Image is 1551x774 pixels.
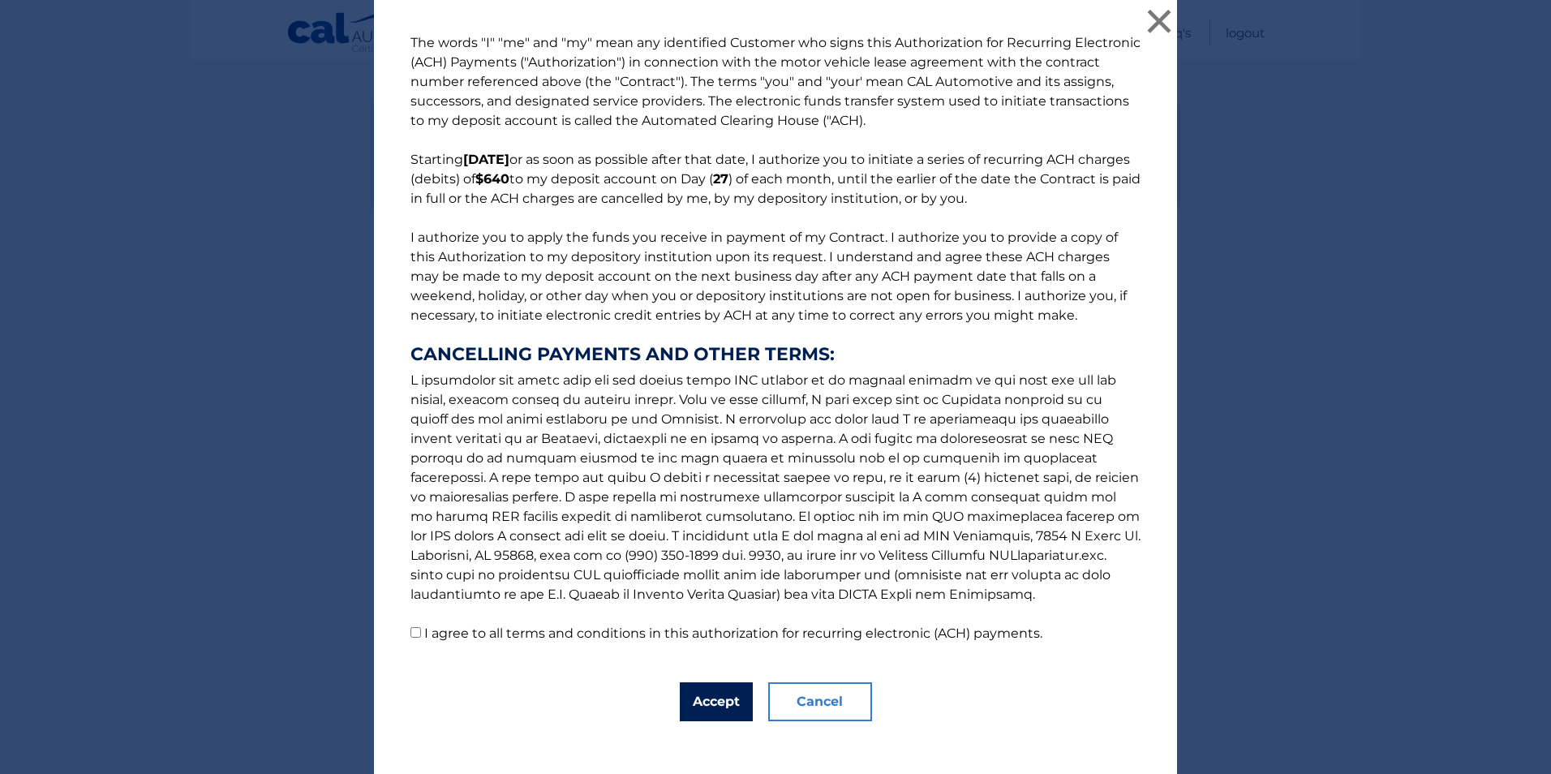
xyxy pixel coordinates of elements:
[768,682,872,721] button: Cancel
[394,33,1157,643] p: The words "I" "me" and "my" mean any identified Customer who signs this Authorization for Recurri...
[410,345,1141,364] strong: CANCELLING PAYMENTS AND OTHER TERMS:
[475,171,509,187] b: $640
[463,152,509,167] b: [DATE]
[680,682,753,721] button: Accept
[1143,5,1175,37] button: ×
[424,626,1042,641] label: I agree to all terms and conditions in this authorization for recurring electronic (ACH) payments.
[713,171,728,187] b: 27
